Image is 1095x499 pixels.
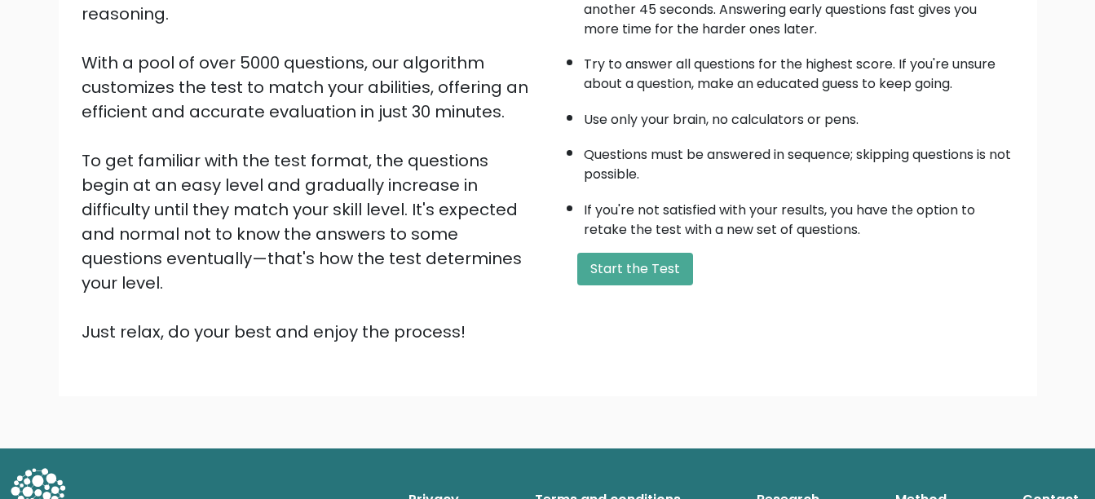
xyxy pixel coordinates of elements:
[584,102,1014,130] li: Use only your brain, no calculators or pens.
[577,253,693,285] button: Start the Test
[584,46,1014,94] li: Try to answer all questions for the highest score. If you're unsure about a question, make an edu...
[584,137,1014,184] li: Questions must be answered in sequence; skipping questions is not possible.
[584,192,1014,240] li: If you're not satisfied with your results, you have the option to retake the test with a new set ...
